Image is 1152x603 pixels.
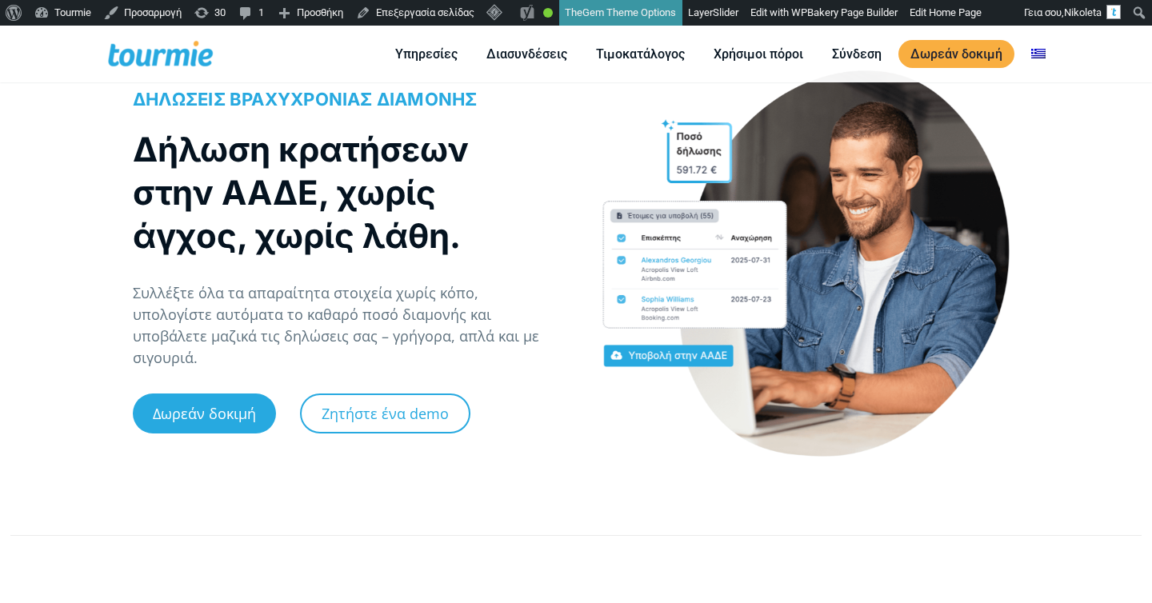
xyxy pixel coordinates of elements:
a: Δωρεάν δοκιμή [133,393,276,433]
span: Nikoleta [1064,6,1102,18]
a: Σύνδεση [820,44,894,64]
a: Τιμοκατάλογος [584,44,697,64]
p: Συλλέξτε όλα τα απαραίτητα στοιχεία χωρίς κόπο, υπολογίστε αυτόματα το καθαρό ποσό διαμονής και υ... [133,282,559,369]
a: Δωρεάν δοκιμή [898,40,1014,68]
div: Καλό [543,8,553,18]
span: ΔΗΛΩΣΕΙΣ ΒΡΑΧΥΧΡΟΝΙΑΣ ΔΙΑΜΟΝΗΣ [133,89,478,110]
a: Υπηρεσίες [383,44,470,64]
h1: Δήλωση κρατήσεων στην ΑΑΔΕ, χωρίς άγχος, χωρίς λάθη. [133,128,543,258]
a: Διασυνδέσεις [474,44,579,64]
a: Χρήσιμοι πόροι [702,44,815,64]
a: Ζητήστε ένα demo [300,393,470,433]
